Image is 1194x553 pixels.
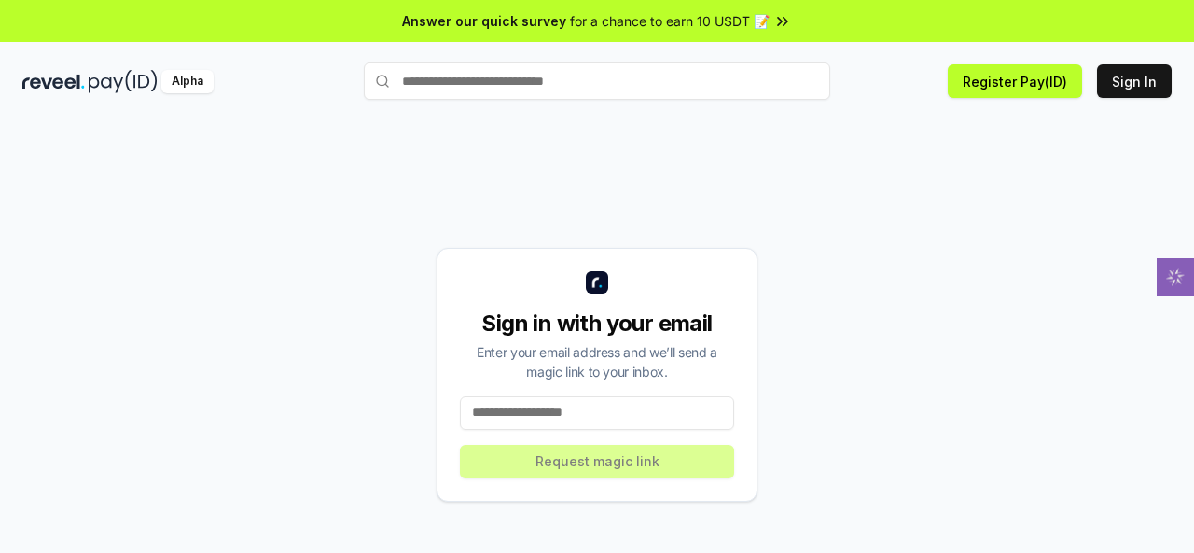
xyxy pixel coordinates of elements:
img: reveel_dark [22,70,85,93]
img: pay_id [89,70,158,93]
div: Enter your email address and we’ll send a magic link to your inbox. [460,342,734,381]
button: Sign In [1097,64,1172,98]
img: logo_small [586,271,608,294]
div: Alpha [161,70,214,93]
button: Register Pay(ID) [948,64,1082,98]
div: Sign in with your email [460,309,734,339]
span: Answer our quick survey [402,11,566,31]
span: for a chance to earn 10 USDT 📝 [570,11,770,31]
